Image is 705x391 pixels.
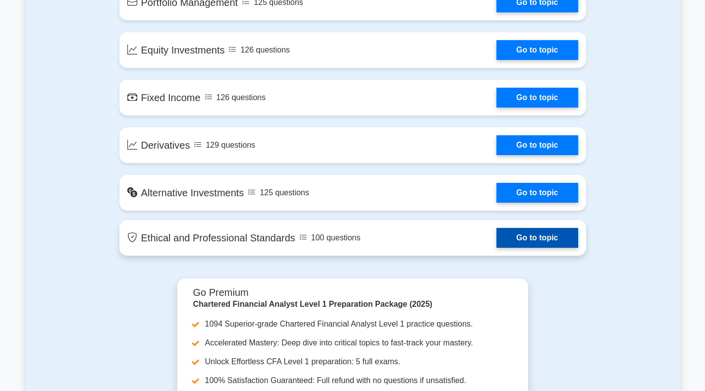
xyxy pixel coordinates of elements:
[496,228,578,248] a: Go to topic
[496,135,578,155] a: Go to topic
[496,40,578,60] a: Go to topic
[496,183,578,203] a: Go to topic
[496,88,578,108] a: Go to topic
